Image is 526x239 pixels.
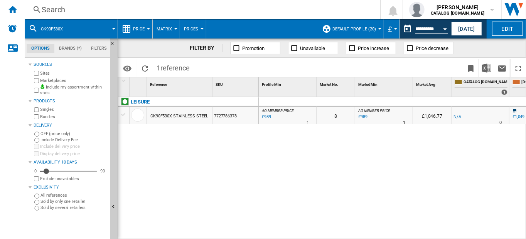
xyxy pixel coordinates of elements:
button: Price decrease [404,42,454,54]
span: Market No. [320,82,338,87]
span: £ [388,25,392,33]
div: Sort None [260,77,316,89]
label: Include my assortment within stats [40,84,107,96]
label: Include Delivery Fee [40,137,107,143]
button: Default profile (20) [332,19,380,38]
input: Singles [34,107,39,112]
input: Include delivery price [34,144,39,149]
input: All references [34,194,39,199]
span: Price [133,27,145,32]
span: Price increase [358,45,389,51]
div: 0 [32,168,39,174]
span: [PERSON_NAME] [431,3,484,11]
button: Hide [110,38,119,52]
img: profile.jpg [409,2,425,17]
div: This report is based on a date in the past. [400,19,450,38]
md-menu: Currency [384,19,400,38]
div: £1,046.77 [413,107,451,124]
span: Matrix [157,27,172,32]
input: Include Delivery Fee [34,138,39,143]
span: Market Avg [416,82,435,87]
div: Sort None [357,77,413,89]
span: Market Min [358,82,378,87]
div: Products [34,98,107,104]
div: Sort None [148,77,212,89]
div: SKU Sort None [214,77,258,89]
div: £1,049 [513,114,524,119]
div: Click to filter on that brand [131,97,150,107]
div: Sort None [214,77,258,89]
div: N/A [454,113,461,121]
label: Sites [40,70,107,76]
div: ck90f530x [29,19,114,38]
div: £1,049 [511,113,524,121]
div: 1 offers sold by CATALOG BEKO.UK [501,89,507,95]
button: Download in Excel [479,59,494,77]
span: AO MEMBER PRICE [358,109,390,113]
span: Unavailable [300,45,325,51]
button: Send this report by email [494,59,510,77]
span: Profile Min [262,82,281,87]
input: Sold by only one retailer [34,200,39,205]
div: Delivery Time : 1 day [307,119,309,127]
div: Availability 10 Days [34,159,107,165]
label: Bundles [40,114,107,120]
input: Bundles [34,114,39,119]
div: Sort None [318,77,355,89]
span: ck90f530x [41,27,63,32]
button: Price increase [346,42,396,54]
div: Last updated : Sunday, 7 September 2025 23:00 [357,113,368,121]
img: mysite-bg-18x18.png [40,84,45,89]
button: Reload [137,59,153,77]
div: Default profile (20) [322,19,380,38]
button: Options [120,61,135,75]
label: Marketplaces [40,78,107,84]
input: Display delivery price [34,151,39,156]
div: Search [42,4,360,15]
button: Matrix [157,19,176,38]
div: Reference Sort None [148,77,212,89]
button: Promotion [230,42,280,54]
img: excel-24x24.png [482,64,491,73]
button: Prices [184,19,202,38]
input: Sold by several retailers [34,206,39,211]
div: Delivery Time : 0 day [499,119,502,127]
div: Sources [34,62,107,68]
label: Exclude unavailables [40,176,107,182]
button: Maximize [511,59,526,77]
div: Sort None [131,77,147,89]
button: Price [133,19,148,38]
span: SKU [216,82,223,87]
label: OFF (price only) [40,131,107,137]
label: Include delivery price [40,144,107,149]
button: ck90f530x [41,19,71,38]
div: Price [122,19,148,38]
div: Sort None [415,77,451,89]
span: reference [160,64,190,72]
label: Display delivery price [40,151,107,157]
div: Market Min Sort None [357,77,413,89]
div: Profile Min Sort None [260,77,316,89]
input: Display delivery price [34,176,39,181]
button: Open calendar [438,21,452,35]
button: [DATE] [451,22,482,36]
div: CATALOG [DOMAIN_NAME] 1 offers sold by CATALOG BEKO.UK [453,77,509,97]
input: Sites [34,71,39,76]
div: 7727786378 [212,107,258,124]
label: Sold by several retailers [40,205,107,211]
input: Include my assortment within stats [34,85,39,95]
input: Marketplaces [34,78,39,83]
div: 90 [98,168,107,174]
button: md-calendar [400,21,415,37]
label: Sold by only one retailer [40,199,107,204]
div: Market Avg Sort None [415,77,451,89]
div: Delivery [34,122,107,129]
div: CK90F530X STAINLESS STEEL [150,107,209,125]
span: Default profile (20) [332,27,376,32]
span: Reference [150,82,167,87]
span: CATALOG [DOMAIN_NAME] [464,79,507,86]
span: Price decrease [416,45,448,51]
